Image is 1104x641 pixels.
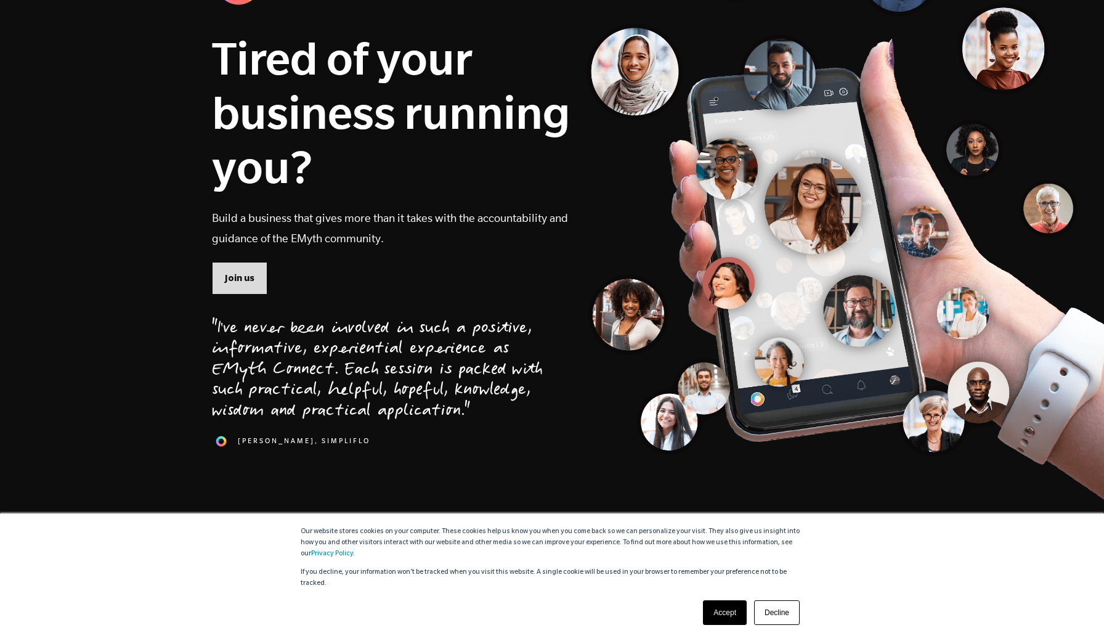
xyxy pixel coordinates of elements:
span: [PERSON_NAME], SimpliFlo [238,436,370,446]
h1: Tired of your business running you? [212,31,570,194]
a: Decline [754,600,800,625]
p: If you decline, your information won’t be tracked when you visit this website. A single cookie wi... [301,567,803,589]
a: Accept [703,600,747,625]
a: Join us [212,262,267,294]
a: Privacy Policy [311,550,353,558]
img: 1 [212,432,230,451]
span: Join us [225,271,254,285]
p: Our website stores cookies on your computer. These cookies help us know you when you come back so... [301,526,803,560]
p: Build a business that gives more than it takes with the accountability and guidance of the EMyth ... [212,208,570,248]
div: "I've never been involved in such a positive, informative, experiential experience as EMyth Conne... [212,319,543,423]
